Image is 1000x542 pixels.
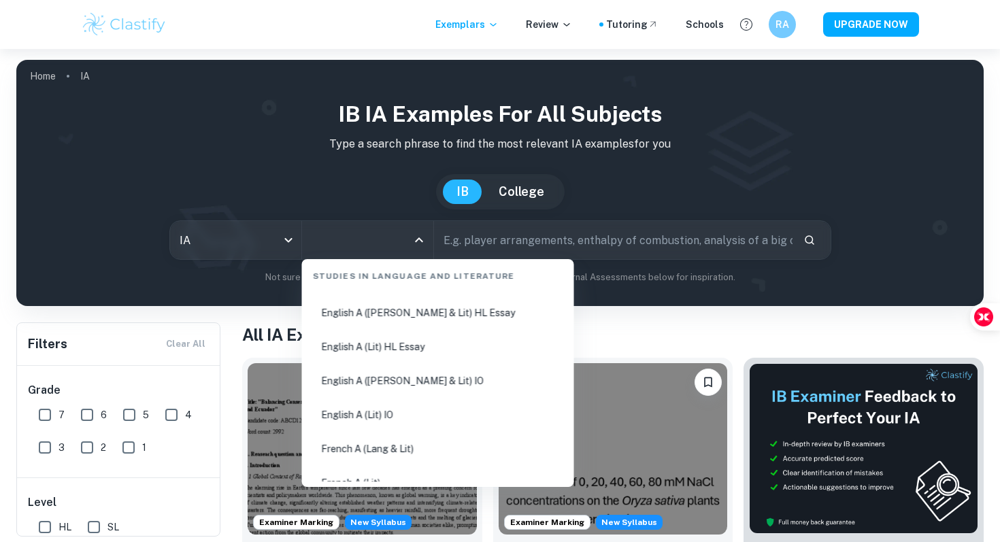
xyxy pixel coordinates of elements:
button: RA [769,11,796,38]
img: Clastify logo [81,11,167,38]
input: E.g. player arrangements, enthalpy of combustion, analysis of a big city... [434,221,793,259]
span: 5 [143,407,149,422]
span: SL [107,520,119,535]
h6: RA [775,17,790,32]
img: ESS IA example thumbnail: To what extent do CO2 emissions contribu [248,363,477,535]
button: Search [798,228,821,252]
a: Schools [686,17,724,32]
img: Thumbnail [749,363,978,534]
img: ESS IA example thumbnail: To what extent do diPerent NaCl concentr [499,363,728,535]
li: English A (Lit) HL Essay [307,331,569,362]
p: Not sure what to search for? You can always look through our example Internal Assessments below f... [27,271,973,284]
button: College [485,180,558,204]
li: English A ([PERSON_NAME] & Lit) IO [307,365,569,396]
button: IB [443,180,482,204]
span: New Syllabus [596,515,663,530]
li: English A (Lit) IO [307,399,569,430]
h1: All IA Examples [242,322,984,347]
span: 3 [59,440,65,455]
p: Type a search phrase to find the most relevant IA examples for you [27,136,973,152]
a: Tutoring [606,17,659,32]
span: 1 [142,440,146,455]
div: IA [170,221,301,259]
img: profile cover [16,60,984,306]
li: French A (Lang & Lit) [307,433,569,464]
button: Close [410,231,429,250]
div: Starting from the May 2026 session, the ESS IA requirements have changed. We created this exempla... [596,515,663,530]
button: Help and Feedback [735,13,758,36]
h6: Level [28,494,210,511]
span: 4 [185,407,192,422]
h1: IB IA examples for all subjects [27,98,973,131]
span: Examiner Marking [505,516,590,528]
li: English A ([PERSON_NAME] & Lit) HL Essay [307,297,569,328]
span: Examiner Marking [254,516,339,528]
span: 7 [59,407,65,422]
span: 6 [101,407,107,422]
span: New Syllabus [345,515,412,530]
div: Studies in Language and Literature [307,259,569,288]
h6: Filters [28,335,67,354]
h6: Grade [28,382,210,399]
div: Starting from the May 2026 session, the ESS IA requirements have changed. We created this exempla... [345,515,412,530]
span: HL [59,520,71,535]
button: UPGRADE NOW [823,12,919,37]
span: 2 [101,440,106,455]
button: Bookmark [695,369,722,396]
p: Exemplars [435,17,499,32]
p: Review [526,17,572,32]
li: French A (Lit) [307,467,569,498]
p: IA [80,69,90,84]
a: Home [30,67,56,86]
